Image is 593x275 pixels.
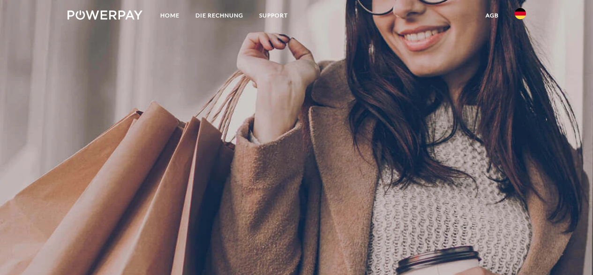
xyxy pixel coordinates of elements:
a: SUPPORT [251,7,296,24]
img: de [515,8,526,19]
a: agb [478,7,507,24]
img: logo-powerpay-white.svg [68,10,143,20]
a: Home [152,7,188,24]
a: DIE RECHNUNG [188,7,251,24]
